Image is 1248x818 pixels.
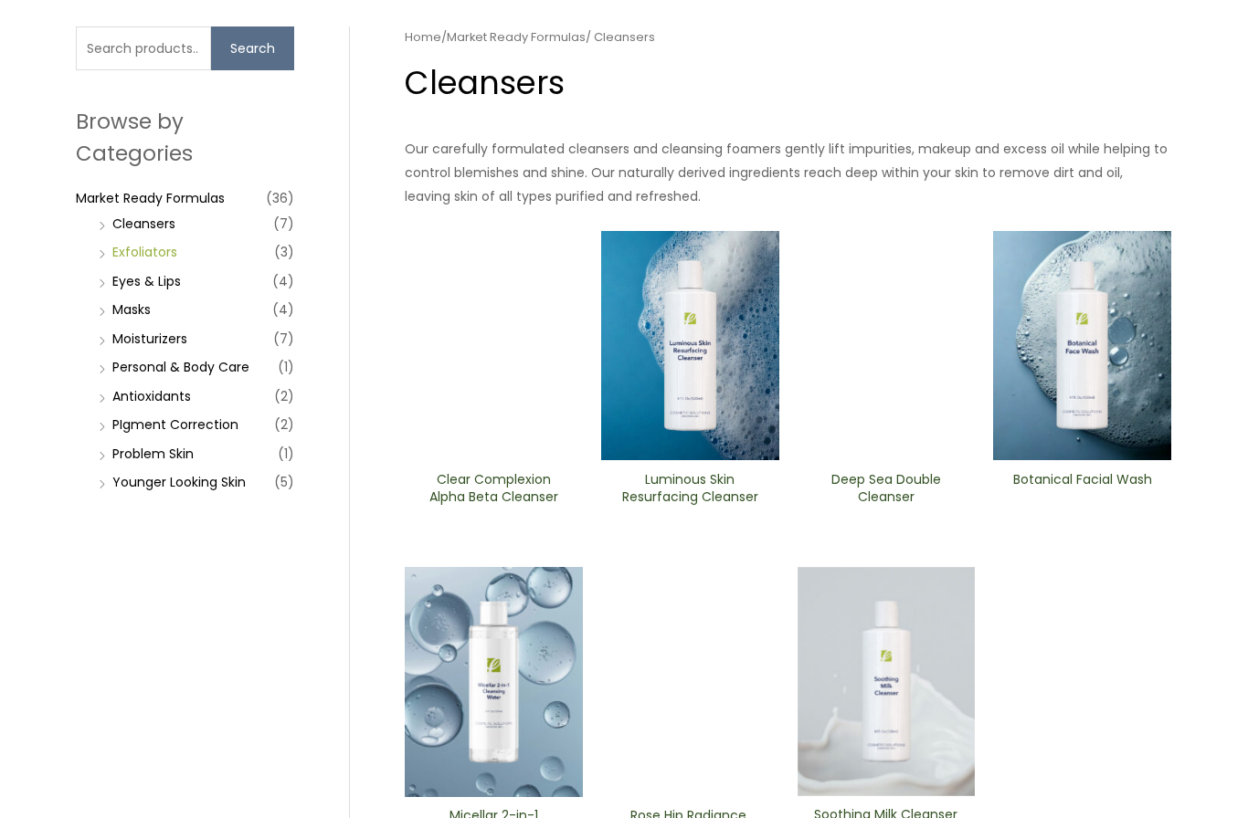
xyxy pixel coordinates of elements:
a: Personal & Body Care [112,358,249,376]
span: (4) [272,297,294,322]
h2: Botanical Facial Wash [1009,471,1156,506]
span: (4) [272,268,294,294]
h2: Browse by Categories [76,106,294,168]
span: (2) [274,412,294,437]
h2: Clear Complexion Alpha Beta ​Cleanser [420,471,567,506]
img: Luminous Skin Resurfacing ​Cleanser [601,231,779,461]
a: Botanical Facial Wash [1009,471,1156,512]
a: Market Ready Formulas [76,189,225,207]
h2: Deep Sea Double Cleanser [812,471,959,506]
span: (3) [274,239,294,265]
span: (1) [278,441,294,467]
span: (36) [266,185,294,211]
img: Clear Complexion Alpha Beta ​Cleanser [405,231,583,461]
h2: Luminous Skin Resurfacing ​Cleanser [617,471,764,506]
span: (5) [274,469,294,495]
a: Clear Complexion Alpha Beta ​Cleanser [420,471,567,512]
span: (2) [274,383,294,409]
a: Luminous Skin Resurfacing ​Cleanser [617,471,764,512]
nav: Breadcrumb [405,26,1171,48]
a: Younger Looking Skin [112,473,246,491]
a: Cleansers [112,215,175,233]
a: Moisturizers [112,330,187,348]
a: Eyes & Lips [112,272,181,290]
span: (7) [273,211,294,236]
a: Exfoliators [112,243,177,261]
a: Home [405,28,441,46]
a: Antioxidants [112,387,191,405]
span: (7) [273,326,294,351]
img: Micellar 2-in-1 Cleansing Water [405,567,583,797]
span: (1) [278,354,294,380]
a: Deep Sea Double Cleanser [812,471,959,512]
a: Market Ready Formulas [447,28,586,46]
button: Search [211,26,294,70]
input: Search products… [76,26,211,70]
img: Deep Sea Double Cleanser [798,231,976,461]
img: Soothing Milk Cleanser [798,567,976,796]
img: Botanical Facial Wash [993,231,1171,461]
p: Our carefully formulated cleansers and cleansing foamers gently lift impurities, makeup and exces... [405,137,1171,208]
img: Rose Hip Radiance ​Cleanser [601,567,779,797]
h1: Cleansers [405,60,1171,105]
a: Problem Skin [112,445,194,463]
a: Masks [112,300,151,319]
a: PIgment Correction [112,415,238,434]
